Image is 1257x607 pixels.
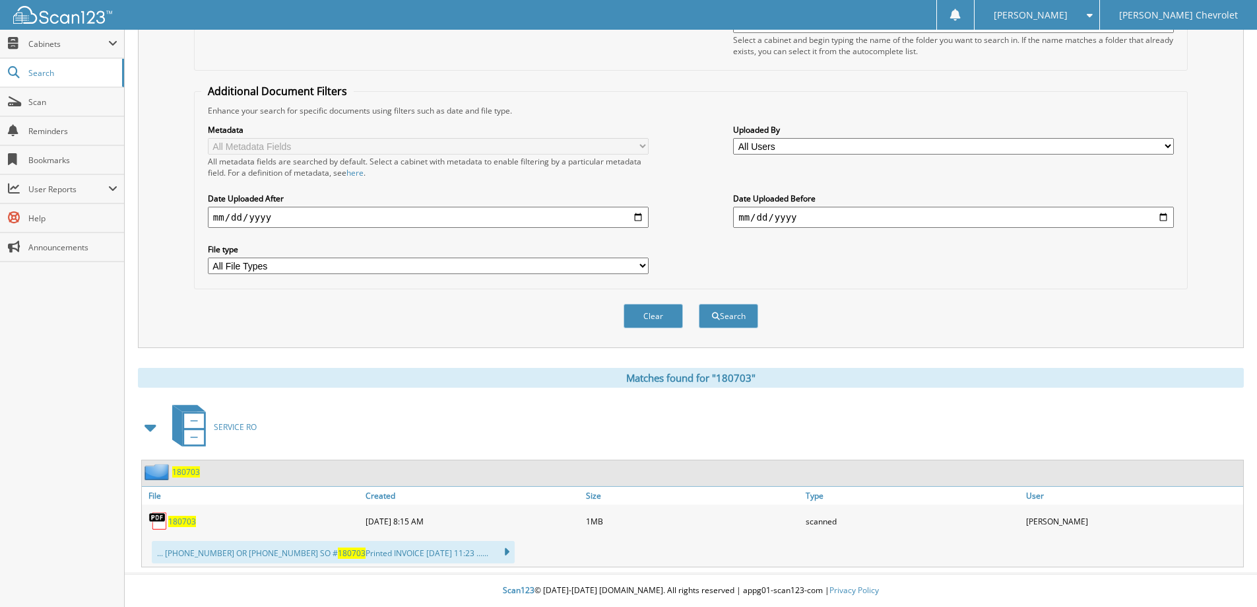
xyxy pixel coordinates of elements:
div: © [DATE]-[DATE] [DOMAIN_NAME]. All rights reserved | appg01-scan123-com | [125,575,1257,607]
legend: Additional Document Filters [201,84,354,98]
div: All metadata fields are searched by default. Select a cabinet with metadata to enable filtering b... [208,156,649,178]
a: Size [583,487,803,505]
a: User [1023,487,1243,505]
span: Bookmarks [28,155,117,166]
label: File type [208,244,649,255]
a: SERVICE RO [164,401,257,453]
span: User Reports [28,184,108,195]
span: 180703 [338,548,366,559]
label: Date Uploaded After [208,193,649,204]
img: folder2.png [145,464,172,480]
div: Matches found for "180703" [138,368,1244,388]
img: scan123-logo-white.svg [13,6,112,24]
span: [PERSON_NAME] Chevrolet [1119,11,1238,19]
a: Created [362,487,583,505]
span: Cabinets [28,38,108,50]
span: Announcements [28,242,117,253]
a: Type [802,487,1023,505]
button: Clear [624,304,683,328]
div: Select a cabinet and begin typing the name of the folder you want to search in. If the name match... [733,34,1174,57]
button: Search [699,304,758,328]
a: here [346,167,364,178]
label: Uploaded By [733,124,1174,135]
label: Date Uploaded Before [733,193,1174,204]
iframe: Chat Widget [1191,544,1257,607]
a: File [142,487,362,505]
span: [PERSON_NAME] [994,11,1068,19]
span: Scan123 [503,585,534,596]
span: SERVICE RO [214,421,257,433]
div: scanned [802,508,1023,534]
div: [DATE] 8:15 AM [362,508,583,534]
input: end [733,207,1174,228]
input: start [208,207,649,228]
div: Enhance your search for specific documents using filters such as date and file type. [201,105,1180,116]
span: Reminders [28,125,117,137]
div: [PERSON_NAME] [1023,508,1243,534]
span: Search [28,67,115,79]
a: Privacy Policy [829,585,879,596]
span: Scan [28,96,117,108]
label: Metadata [208,124,649,135]
a: 180703 [168,516,196,527]
span: Help [28,213,117,224]
div: ... [PHONE_NUMBER] OR [PHONE_NUMBER] SO # Printed INVOICE [DATE] 11:23 ...... [152,541,515,563]
img: PDF.png [148,511,168,531]
a: 180703 [172,466,200,478]
div: 1MB [583,508,803,534]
